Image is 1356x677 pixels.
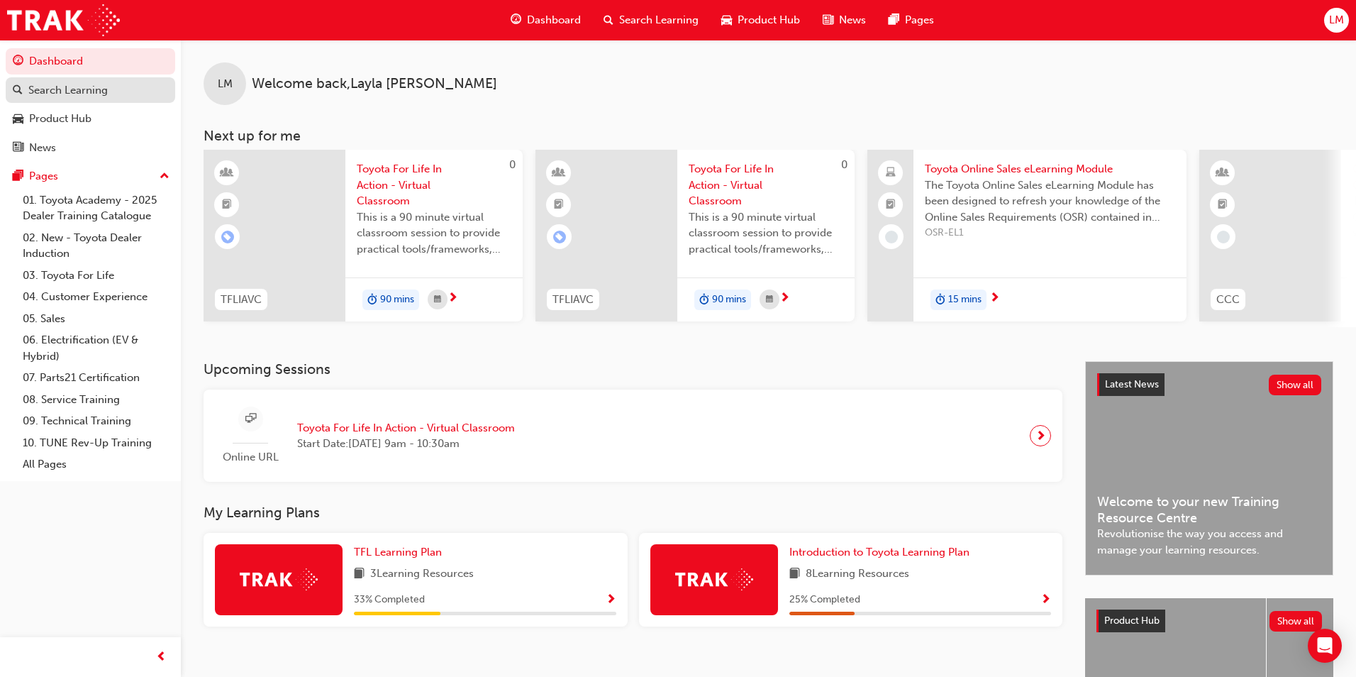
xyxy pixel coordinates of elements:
[17,189,175,227] a: 01. Toyota Academy - 2025 Dealer Training Catalogue
[17,308,175,330] a: 05. Sales
[370,566,474,583] span: 3 Learning Resources
[1035,426,1046,446] span: next-icon
[29,168,58,185] div: Pages
[156,649,167,666] span: prev-icon
[1217,231,1230,243] span: learningRecordVerb_NONE-icon
[592,6,710,35] a: search-iconSearch Learning
[13,113,23,126] span: car-icon
[925,161,1175,177] span: Toyota Online Sales eLearning Module
[221,231,234,243] span: learningRecordVerb_ENROLL-icon
[29,140,56,156] div: News
[552,292,594,308] span: TFLIAVC
[1308,629,1342,663] div: Open Intercom Messenger
[17,329,175,367] a: 06. Electrification (EV & Hybrid)
[867,150,1186,321] a: Toyota Online Sales eLearning ModuleThe Toyota Online Sales eLearning Module has been designed to...
[689,161,843,209] span: Toyota For Life In Action - Virtual Classroom
[215,449,286,466] span: Online URL
[811,6,877,35] a: news-iconNews
[1097,494,1321,526] span: Welcome to your new Training Resource Centre
[204,150,523,321] a: 0TFLIAVCToyota For Life In Action - Virtual ClassroomThis is a 90 minute virtual classroom sessio...
[367,291,377,309] span: duration-icon
[17,389,175,411] a: 08. Service Training
[434,291,441,309] span: calendar-icon
[6,163,175,189] button: Pages
[357,161,511,209] span: Toyota For Life In Action - Virtual Classroom
[1097,526,1321,558] span: Revolutionise the way you access and manage your learning resources.
[806,566,909,583] span: 8 Learning Resources
[905,12,934,28] span: Pages
[886,164,896,182] span: laptop-icon
[710,6,811,35] a: car-iconProduct Hub
[789,566,800,583] span: book-icon
[1040,591,1051,609] button: Show Progress
[885,231,898,243] span: learningRecordVerb_NONE-icon
[554,164,564,182] span: learningResourceType_INSTRUCTOR_LED-icon
[354,592,425,608] span: 33 % Completed
[766,291,773,309] span: calendar-icon
[1218,164,1228,182] span: learningResourceType_INSTRUCTOR_LED-icon
[886,196,896,214] span: booktick-icon
[1216,292,1240,308] span: CCC
[789,544,975,561] a: Introduction to Toyota Learning Plan
[1104,615,1160,627] span: Product Hub
[6,77,175,104] a: Search Learning
[1105,378,1159,390] span: Latest News
[222,196,232,214] span: booktick-icon
[6,48,175,75] a: Dashboard
[839,12,866,28] span: News
[181,128,1356,144] h3: Next up for me
[925,177,1175,226] span: The Toyota Online Sales eLearning Module has been designed to refresh your knowledge of the Onlin...
[1329,12,1344,28] span: LM
[1269,375,1322,395] button: Show all
[1097,373,1321,396] a: Latest NewsShow all
[1096,610,1322,632] a: Product HubShow all
[823,11,833,29] span: news-icon
[297,420,515,436] span: Toyota For Life In Action - Virtual Classroom
[17,265,175,287] a: 03. Toyota For Life
[354,566,365,583] span: book-icon
[17,367,175,389] a: 07. Parts21 Certification
[509,158,516,171] span: 0
[712,292,746,308] span: 90 mins
[448,292,458,305] span: next-icon
[7,4,120,36] img: Trak
[218,76,233,92] span: LM
[28,82,108,99] div: Search Learning
[252,76,497,92] span: Welcome back , Layla [PERSON_NAME]
[1269,611,1323,632] button: Show all
[204,505,1062,521] h3: My Learning Plans
[17,453,175,475] a: All Pages
[553,231,566,243] span: learningRecordVerb_ENROLL-icon
[1085,361,1333,576] a: Latest NewsShow allWelcome to your new Training Resource CentreRevolutionise the way you access a...
[604,11,613,29] span: search-icon
[297,436,515,452] span: Start Date: [DATE] 9am - 10:30am
[222,164,232,182] span: learningResourceType_INSTRUCTOR_LED-icon
[29,111,91,127] div: Product Hub
[619,12,699,28] span: Search Learning
[789,592,860,608] span: 25 % Completed
[6,45,175,163] button: DashboardSearch LearningProduct HubNews
[6,106,175,132] a: Product Hub
[160,167,169,186] span: up-icon
[675,568,753,590] img: Trak
[1040,594,1051,607] span: Show Progress
[1324,8,1349,33] button: LM
[17,410,175,432] a: 09. Technical Training
[889,11,899,29] span: pages-icon
[17,227,175,265] a: 02. New - Toyota Dealer Induction
[17,432,175,454] a: 10. TUNE Rev-Up Training
[841,158,847,171] span: 0
[877,6,945,35] a: pages-iconPages
[13,170,23,183] span: pages-icon
[17,286,175,308] a: 04. Customer Experience
[1218,196,1228,214] span: booktick-icon
[789,546,969,558] span: Introduction to Toyota Learning Plan
[779,292,790,305] span: next-icon
[13,84,23,97] span: search-icon
[535,150,855,321] a: 0TFLIAVCToyota For Life In Action - Virtual ClassroomThis is a 90 minute virtual classroom sessio...
[6,135,175,161] a: News
[989,292,1000,305] span: next-icon
[380,292,414,308] span: 90 mins
[606,594,616,607] span: Show Progress
[215,401,1051,471] a: Online URLToyota For Life In Action - Virtual ClassroomStart Date:[DATE] 9am - 10:30am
